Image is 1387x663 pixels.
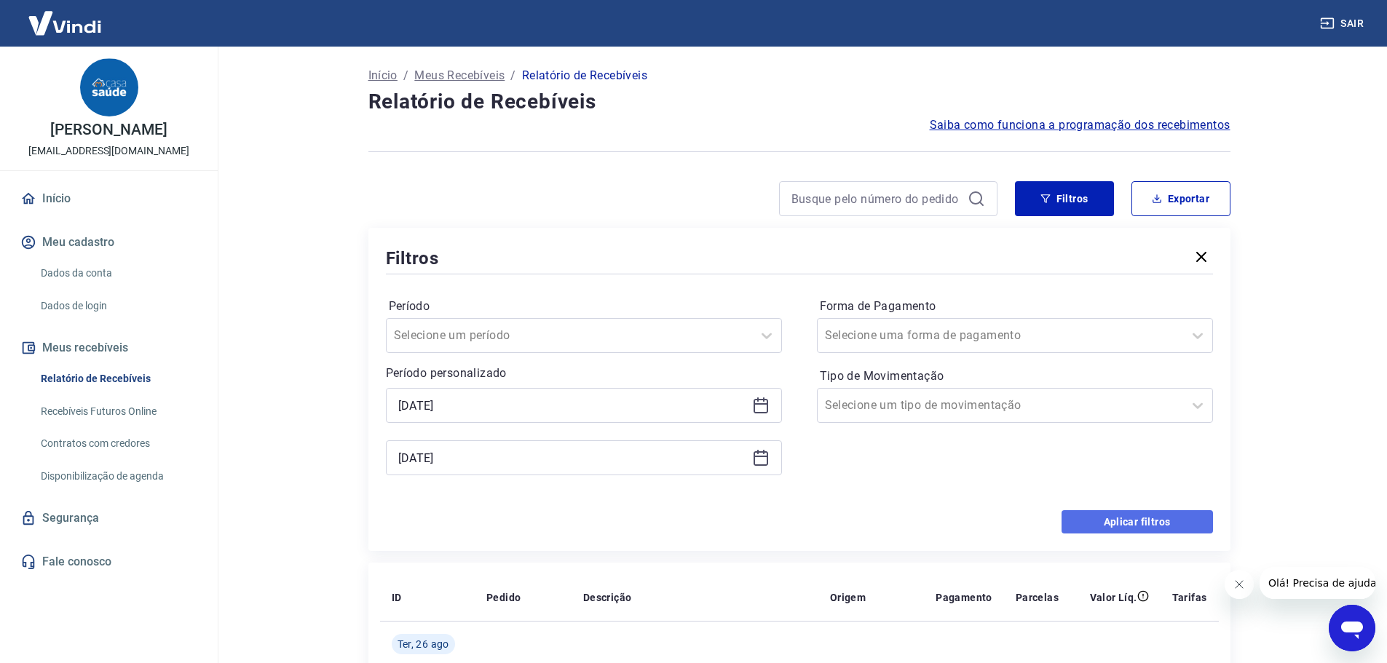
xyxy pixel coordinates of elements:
[522,67,647,84] p: Relatório de Recebíveis
[80,58,138,116] img: 76bee8aa-0cdf-4994-adef-68cb94c950f4.jpeg
[820,368,1210,385] label: Tipo de Movimentação
[936,590,992,605] p: Pagamento
[398,447,746,469] input: Data final
[386,247,440,270] h5: Filtros
[35,461,200,491] a: Disponibilização de agenda
[368,67,398,84] a: Início
[820,298,1210,315] label: Forma de Pagamento
[35,258,200,288] a: Dados da conta
[17,332,200,364] button: Meus recebíveis
[398,637,449,651] span: Ter, 26 ago
[389,298,779,315] label: Período
[1329,605,1375,651] iframe: Botão para abrir a janela de mensagens
[403,67,408,84] p: /
[35,429,200,458] a: Contratos com credores
[830,590,866,605] p: Origem
[398,394,746,416] input: Data inicial
[9,10,122,22] span: Olá! Precisa de ajuda?
[35,291,200,321] a: Dados de login
[386,365,782,382] p: Período personalizado
[1172,590,1207,605] p: Tarifas
[35,364,200,394] a: Relatório de Recebíveis
[50,122,167,138] p: [PERSON_NAME]
[368,87,1230,116] h4: Relatório de Recebíveis
[17,546,200,578] a: Fale conosco
[414,67,505,84] a: Meus Recebíveis
[392,590,402,605] p: ID
[791,188,962,210] input: Busque pelo número do pedido
[17,1,112,45] img: Vindi
[1317,10,1370,37] button: Sair
[930,116,1230,134] a: Saiba como funciona a programação dos recebimentos
[510,67,515,84] p: /
[583,590,632,605] p: Descrição
[28,143,189,159] p: [EMAIL_ADDRESS][DOMAIN_NAME]
[1090,590,1137,605] p: Valor Líq.
[1062,510,1213,533] button: Aplicar filtros
[1131,181,1230,216] button: Exportar
[17,183,200,215] a: Início
[1260,567,1375,599] iframe: Mensagem da empresa
[486,590,521,605] p: Pedido
[1225,570,1254,599] iframe: Fechar mensagem
[1016,590,1059,605] p: Parcelas
[1015,181,1114,216] button: Filtros
[17,502,200,534] a: Segurança
[17,226,200,258] button: Meu cadastro
[35,397,200,426] a: Recebíveis Futuros Online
